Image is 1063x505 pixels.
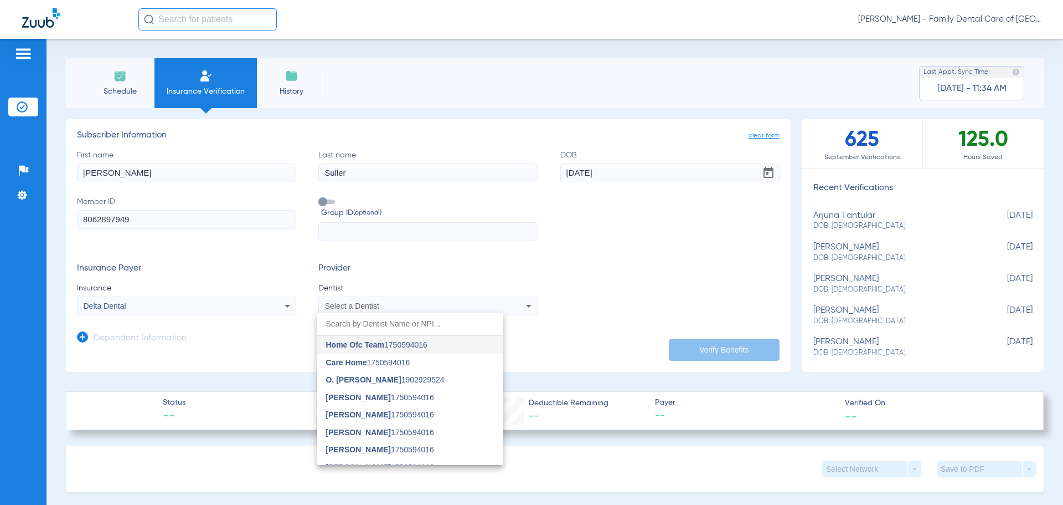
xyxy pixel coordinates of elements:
span: [PERSON_NAME] [326,463,391,472]
span: [PERSON_NAME] [326,428,391,437]
span: 1750594016 [326,463,434,471]
span: Care Home [326,358,367,367]
span: [PERSON_NAME] [326,410,391,419]
span: 1750594016 [326,341,427,349]
span: [PERSON_NAME] [326,393,391,402]
span: [PERSON_NAME] [326,445,391,454]
span: 1750594016 [326,429,434,436]
input: dropdown search [317,313,503,335]
span: O. [PERSON_NAME] [326,375,401,384]
span: 1902929524 [326,376,445,384]
span: Home Ofc Team [326,340,385,349]
span: 1750594016 [326,411,434,419]
span: 1750594016 [326,446,434,453]
span: 1750594016 [326,359,410,366]
span: 1750594016 [326,394,434,401]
